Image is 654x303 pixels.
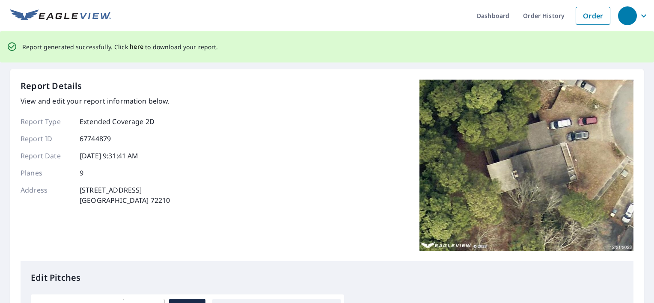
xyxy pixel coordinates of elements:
[130,42,144,52] button: here
[21,116,72,127] p: Report Type
[21,168,72,178] p: Planes
[21,96,170,106] p: View and edit your report information below.
[21,185,72,205] p: Address
[21,134,72,144] p: Report ID
[10,9,111,22] img: EV Logo
[31,271,623,284] p: Edit Pitches
[21,151,72,161] p: Report Date
[21,80,82,92] p: Report Details
[80,134,111,144] p: 67744879
[80,185,170,205] p: [STREET_ADDRESS] [GEOGRAPHIC_DATA] 72210
[22,42,218,52] p: Report generated successfully. Click to download your report.
[80,151,139,161] p: [DATE] 9:31:41 AM
[419,80,633,251] img: Top image
[576,7,610,25] a: Order
[80,116,155,127] p: Extended Coverage 2D
[80,168,83,178] p: 9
